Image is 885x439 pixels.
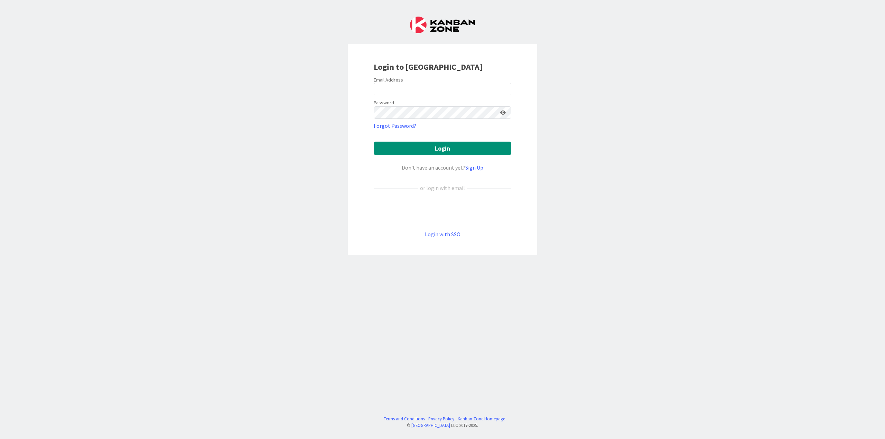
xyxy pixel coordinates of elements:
a: Terms and Conditions [384,416,425,422]
div: © LLC 2017- 2025 . [380,422,505,429]
img: Kanban Zone [410,17,475,33]
a: Kanban Zone Homepage [458,416,505,422]
iframe: Kirjaudu Google-tilillä -painike [370,203,515,219]
a: Forgot Password? [374,122,416,130]
a: Login with SSO [425,231,460,238]
div: Don’t have an account yet? [374,163,511,172]
button: Login [374,142,511,155]
label: Password [374,99,394,106]
a: Privacy Policy [428,416,454,422]
label: Email Address [374,77,403,83]
a: Sign Up [465,164,483,171]
div: or login with email [418,184,467,192]
b: Login to [GEOGRAPHIC_DATA] [374,61,483,72]
a: [GEOGRAPHIC_DATA] [411,422,450,428]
